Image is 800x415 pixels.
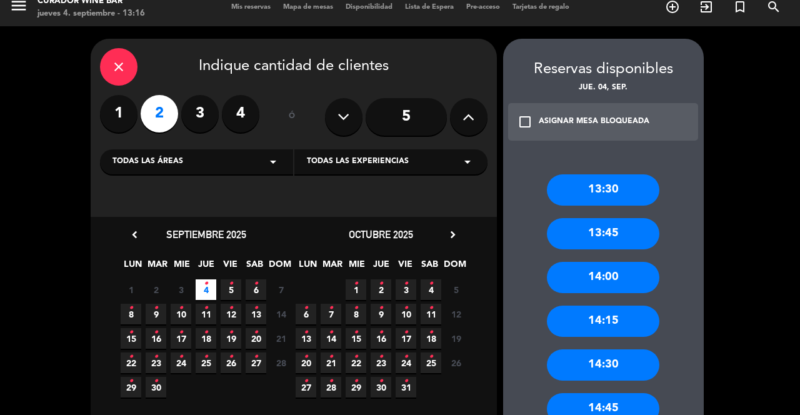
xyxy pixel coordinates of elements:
[329,371,333,391] i: •
[196,257,216,277] span: JUE
[254,322,258,342] i: •
[129,322,133,342] i: •
[204,298,208,318] i: •
[121,304,141,324] span: 8
[122,257,143,277] span: LUN
[147,257,167,277] span: MAR
[204,274,208,294] i: •
[296,304,316,324] span: 6
[321,352,341,373] span: 21
[221,304,241,324] span: 12
[346,328,366,349] span: 15
[446,304,466,324] span: 12
[271,304,291,324] span: 14
[329,322,333,342] i: •
[171,328,191,349] span: 17
[204,322,208,342] i: •
[304,298,308,318] i: •
[371,377,391,397] span: 30
[296,352,316,373] span: 20
[396,377,416,397] span: 31
[547,349,659,381] div: 14:30
[404,274,408,294] i: •
[196,328,216,349] span: 18
[429,347,433,367] i: •
[254,298,258,318] i: •
[404,298,408,318] i: •
[307,156,409,168] span: Todas las experiencias
[100,48,487,86] div: Indique cantidad de clientes
[121,352,141,373] span: 22
[179,347,183,367] i: •
[304,322,308,342] i: •
[396,352,416,373] span: 24
[354,371,358,391] i: •
[166,228,246,241] span: septiembre 2025
[121,328,141,349] span: 15
[404,322,408,342] i: •
[379,371,383,391] i: •
[346,257,367,277] span: MIE
[354,347,358,367] i: •
[121,279,141,300] span: 1
[371,352,391,373] span: 23
[446,279,466,300] span: 5
[272,95,312,139] div: ó
[446,328,466,349] span: 19
[146,377,166,397] span: 30
[396,328,416,349] span: 17
[229,347,233,367] i: •
[379,298,383,318] i: •
[271,279,291,300] span: 7
[179,322,183,342] i: •
[171,352,191,373] span: 24
[506,4,576,11] span: Tarjetas de regalo
[128,228,141,241] i: chevron_left
[222,95,259,132] label: 4
[229,322,233,342] i: •
[346,352,366,373] span: 22
[221,352,241,373] span: 26
[349,228,413,241] span: octubre 2025
[220,257,241,277] span: VIE
[371,328,391,349] span: 16
[395,257,416,277] span: VIE
[371,279,391,300] span: 2
[503,82,704,94] div: jue. 04, sep.
[444,257,464,277] span: DOM
[460,4,506,11] span: Pre-acceso
[517,114,532,129] i: check_box_outline_blank
[321,377,341,397] span: 28
[146,304,166,324] span: 9
[547,218,659,249] div: 13:45
[396,279,416,300] span: 3
[547,262,659,293] div: 14:00
[246,304,266,324] span: 13
[322,257,342,277] span: MAR
[346,377,366,397] span: 29
[100,95,137,132] label: 1
[547,174,659,206] div: 13:30
[329,347,333,367] i: •
[371,257,391,277] span: JUE
[446,352,466,373] span: 26
[146,328,166,349] span: 16
[196,304,216,324] span: 11
[296,328,316,349] span: 13
[321,304,341,324] span: 7
[129,371,133,391] i: •
[399,4,460,11] span: Lista de Espera
[421,279,441,300] span: 4
[244,257,265,277] span: SAB
[196,352,216,373] span: 25
[246,352,266,373] span: 27
[379,274,383,294] i: •
[154,347,158,367] i: •
[446,228,459,241] i: chevron_right
[396,304,416,324] span: 10
[271,328,291,349] span: 21
[221,279,241,300] span: 5
[225,4,277,11] span: Mis reservas
[429,298,433,318] i: •
[154,322,158,342] i: •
